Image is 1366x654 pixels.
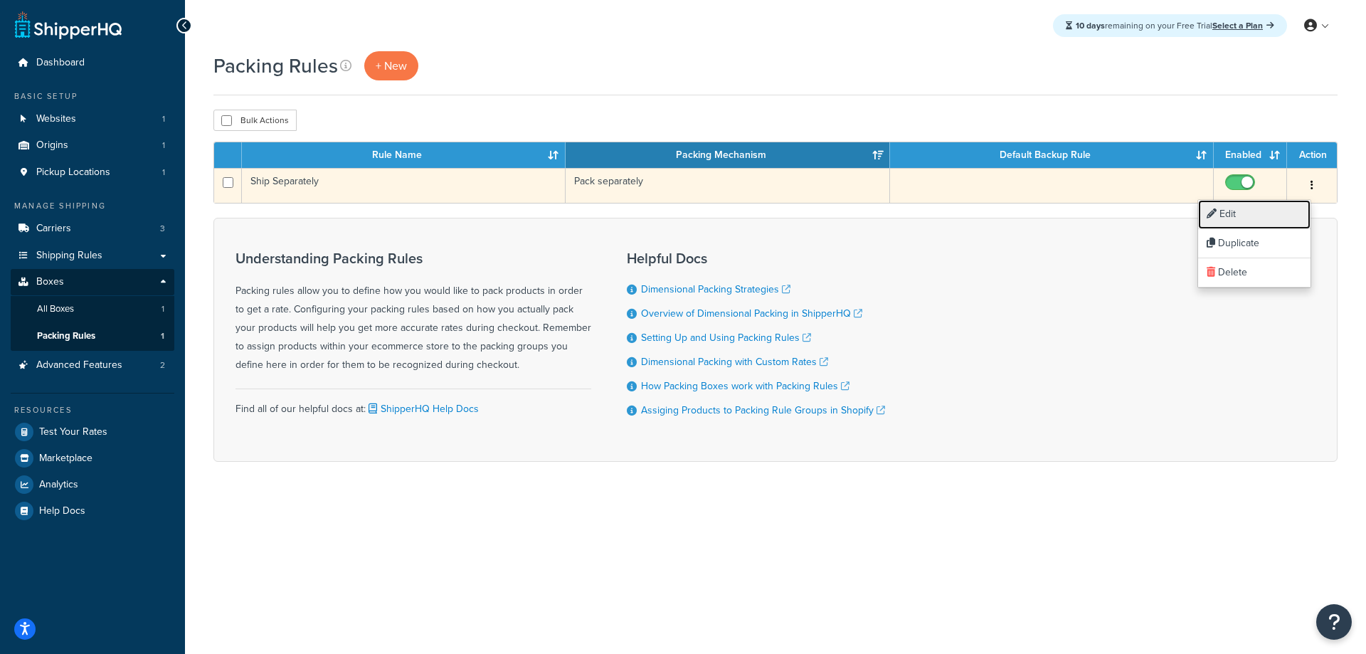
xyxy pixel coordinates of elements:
span: Help Docs [39,505,85,517]
a: Marketplace [11,445,174,471]
button: Bulk Actions [213,110,297,131]
a: Test Your Rates [11,419,174,445]
a: Duplicate [1198,229,1311,258]
a: Select a Plan [1212,19,1274,32]
h3: Helpful Docs [627,250,885,266]
a: Assiging Products to Packing Rule Groups in Shopify [641,403,885,418]
th: Default Backup Rule: activate to sort column ascending [890,142,1214,168]
span: 3 [160,223,165,235]
span: Pickup Locations [36,167,110,179]
div: Manage Shipping [11,200,174,212]
span: 2 [160,359,165,371]
li: Packing Rules [11,323,174,349]
li: Origins [11,132,174,159]
span: Shipping Rules [36,250,102,262]
span: All Boxes [37,303,74,315]
div: Resources [11,404,174,416]
a: Analytics [11,472,174,497]
li: Websites [11,106,174,132]
span: Dashboard [36,57,85,69]
strong: 10 days [1076,19,1105,32]
a: + New [364,51,418,80]
span: 1 [162,167,165,179]
li: All Boxes [11,296,174,322]
a: Setting Up and Using Packing Rules [641,330,811,345]
a: Dimensional Packing Strategies [641,282,790,297]
span: Carriers [36,223,71,235]
span: 1 [162,113,165,125]
div: Packing rules allow you to define how you would like to pack products in order to get a rate. Con... [235,250,591,374]
a: Dashboard [11,50,174,76]
th: Enabled: activate to sort column ascending [1214,142,1287,168]
a: ShipperHQ Home [15,11,122,39]
th: Action [1287,142,1337,168]
button: Open Resource Center [1316,604,1352,640]
td: Pack separately [566,168,889,203]
th: Rule Name: activate to sort column ascending [242,142,566,168]
a: How Packing Boxes work with Packing Rules [641,379,849,394]
a: All Boxes 1 [11,296,174,322]
a: Pickup Locations 1 [11,159,174,186]
li: Advanced Features [11,352,174,379]
span: Packing Rules [37,330,95,342]
div: Find all of our helpful docs at: [235,389,591,418]
span: 1 [161,330,164,342]
a: ShipperHQ Help Docs [366,401,479,416]
a: Shipping Rules [11,243,174,269]
span: 1 [162,139,165,152]
a: Delete [1198,258,1311,288]
a: Help Docs [11,498,174,524]
span: Origins [36,139,68,152]
td: Ship Separately [242,168,566,203]
span: Marketplace [39,453,92,465]
a: Carriers 3 [11,216,174,242]
a: Boxes [11,269,174,295]
span: Advanced Features [36,359,122,371]
a: Websites 1 [11,106,174,132]
a: Edit [1198,200,1311,229]
div: Basic Setup [11,90,174,102]
h3: Understanding Packing Rules [235,250,591,266]
h1: Packing Rules [213,52,338,80]
li: Boxes [11,269,174,350]
li: Pickup Locations [11,159,174,186]
a: Dimensional Packing with Custom Rates [641,354,828,369]
div: remaining on your Free Trial [1053,14,1287,37]
a: Advanced Features 2 [11,352,174,379]
span: 1 [162,303,164,315]
span: Analytics [39,479,78,491]
span: Boxes [36,276,64,288]
li: Carriers [11,216,174,242]
a: Packing Rules 1 [11,323,174,349]
a: Origins 1 [11,132,174,159]
th: Packing Mechanism: activate to sort column ascending [566,142,889,168]
span: Websites [36,113,76,125]
a: Overview of Dimensional Packing in ShipperHQ [641,306,862,321]
span: + New [376,58,407,74]
span: Test Your Rates [39,426,107,438]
